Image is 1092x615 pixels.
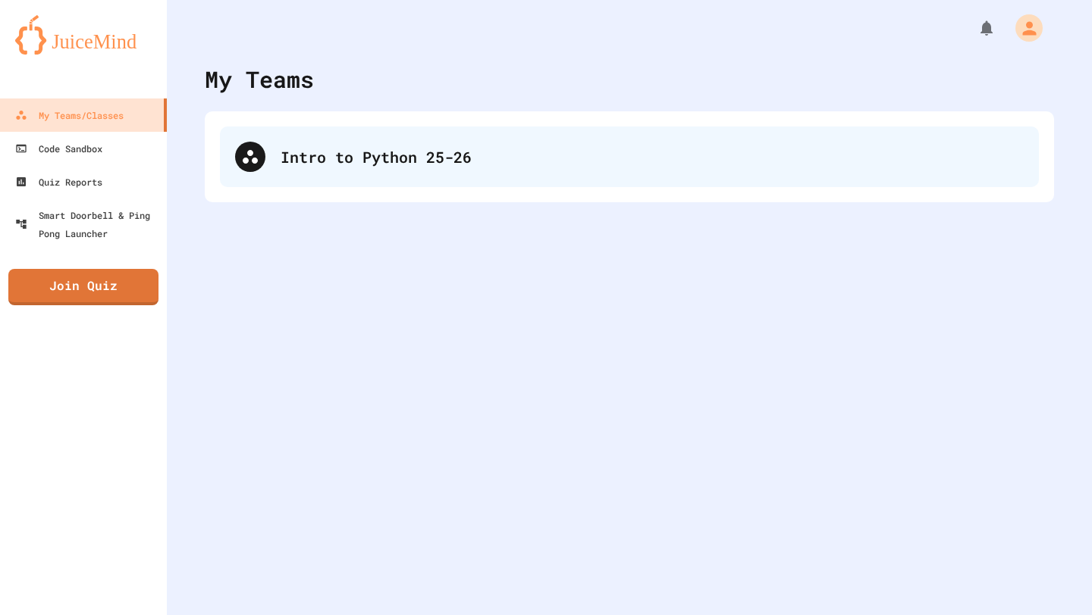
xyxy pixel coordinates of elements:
[205,62,314,96] div: My Teams
[8,269,158,305] a: Join Quiz
[949,15,999,41] div: My Notifications
[15,139,102,158] div: Code Sandbox
[15,206,161,242] div: Smart Doorbell & Ping Pong Launcher
[999,11,1046,45] div: My Account
[281,145,1024,168] div: Intro to Python 25-26
[15,15,152,55] img: logo-orange.svg
[15,106,124,124] div: My Teams/Classes
[15,173,102,191] div: Quiz Reports
[220,126,1039,187] div: Intro to Python 25-26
